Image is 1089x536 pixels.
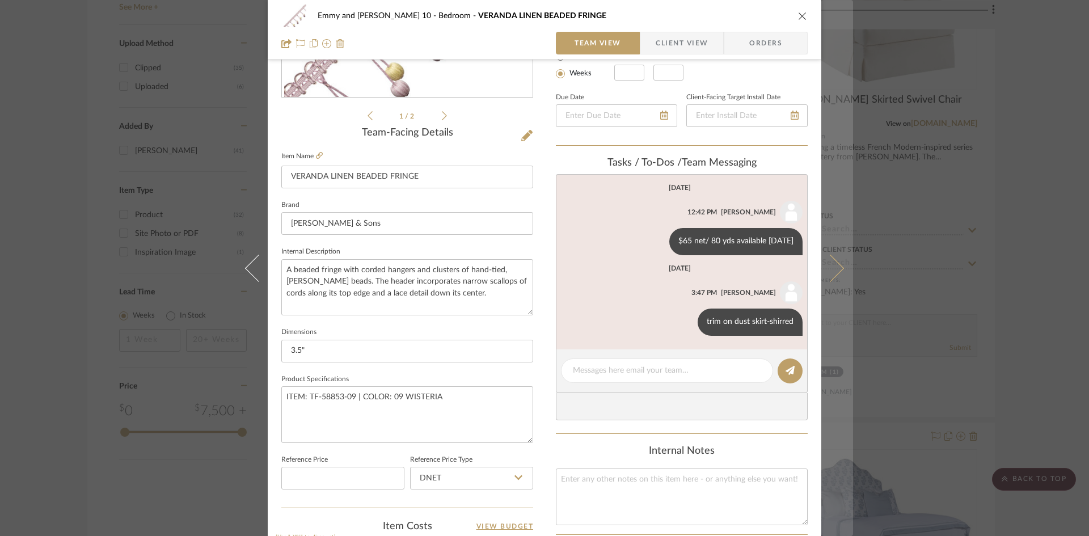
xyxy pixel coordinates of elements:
div: 3:47 PM [691,288,717,298]
input: Enter the dimensions of this item [281,340,533,362]
label: Brand [281,202,299,208]
mat-radio-group: Select item type [556,49,614,81]
button: close [797,11,808,21]
label: Reference Price [281,457,328,463]
div: trim on dust skirt-shirred [698,309,803,336]
div: Item Costs [281,520,533,533]
span: Team View [575,32,621,54]
span: / [405,113,410,120]
span: 1 [399,113,405,120]
label: Due Date [556,95,584,100]
div: Team-Facing Details [281,127,533,140]
img: Remove from project [336,39,345,48]
label: Weeks [567,69,592,79]
span: Emmy and [PERSON_NAME] 10 [318,12,438,20]
img: user_avatar.png [780,281,803,304]
div: [PERSON_NAME] [721,288,776,298]
label: Client-Facing Target Install Date [686,95,780,100]
input: Enter Item Name [281,166,533,188]
div: [DATE] [669,184,691,192]
label: Item Name [281,151,323,161]
span: VERANDA LINEN BEADED FRINGE [478,12,606,20]
span: Bedroom [438,12,478,20]
label: Internal Description [281,249,340,255]
div: [DATE] [669,264,691,272]
label: Dimensions [281,330,316,335]
div: team Messaging [556,157,808,170]
span: Client View [656,32,708,54]
span: 2 [410,113,416,120]
a: View Budget [476,520,534,533]
div: [PERSON_NAME] [721,207,776,217]
label: Reference Price Type [410,457,472,463]
div: $65 net/ 80 yds available [DATE] [669,228,803,255]
label: Product Specifications [281,377,349,382]
input: Enter Due Date [556,104,677,127]
span: Orders [737,32,795,54]
img: user_avatar.png [780,201,803,223]
img: 5fd09732-6930-472b-ab0e-16cb2277a896_48x40.jpg [281,5,309,27]
input: Enter Brand [281,212,533,235]
div: 12:42 PM [687,207,717,217]
div: Internal Notes [556,445,808,458]
span: Tasks / To-Dos / [607,158,682,168]
input: Enter Install Date [686,104,808,127]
